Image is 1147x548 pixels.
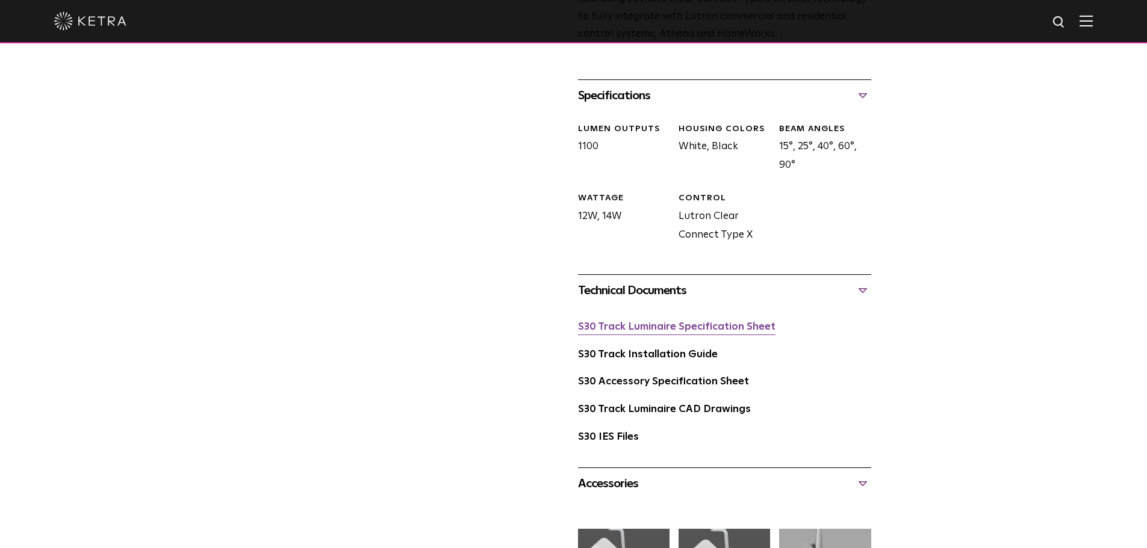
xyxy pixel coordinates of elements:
div: Technical Documents [578,281,871,300]
a: S30 IES Files [578,432,639,442]
div: HOUSING COLORS [679,123,770,135]
div: CONTROL [679,192,770,205]
img: search icon [1052,15,1067,30]
div: Accessories [578,474,871,493]
img: Hamburger%20Nav.svg [1080,15,1093,26]
a: S30 Track Installation Guide [578,349,718,360]
div: 15°, 25°, 40°, 60°, 90° [770,123,871,175]
a: S30 Accessory Specification Sheet [578,377,749,387]
div: WATTAGE [578,192,670,205]
div: BEAM ANGLES [779,123,871,135]
div: 12W, 14W [569,192,670,244]
div: LUMEN OUTPUTS [578,123,670,135]
div: 1100 [569,123,670,175]
div: Specifications [578,86,871,105]
img: ketra-logo-2019-white [54,12,126,30]
a: S30 Track Luminaire CAD Drawings [578,404,751,414]
a: S30 Track Luminaire Specification Sheet [578,322,776,332]
div: Lutron Clear Connect Type X [670,192,770,244]
div: White, Black [670,123,770,175]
